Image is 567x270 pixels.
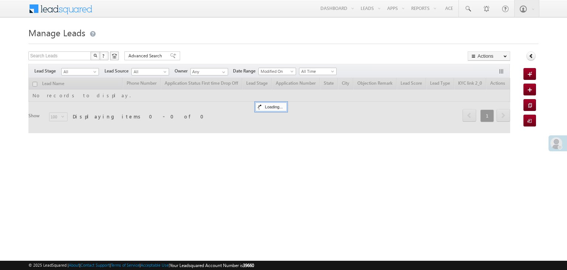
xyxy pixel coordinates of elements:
span: Modified On [259,68,294,75]
a: All [131,68,169,75]
img: Search [93,54,97,57]
span: Advanced Search [128,53,164,59]
div: Loading... [255,102,287,111]
span: ? [102,53,106,59]
span: Date Range [233,68,258,74]
span: Manage Leads [28,27,85,38]
a: Contact Support [80,263,110,267]
button: Actions [468,51,510,61]
span: Lead Stage [34,68,61,74]
span: Owner [175,68,190,74]
span: Your Leadsquared Account Number is [170,263,254,268]
a: All [61,68,99,75]
button: ? [100,51,109,60]
input: Type to Search [190,68,228,75]
a: Acceptable Use [141,263,169,267]
span: All [62,68,97,75]
a: About [69,263,79,267]
a: Terms of Service [111,263,140,267]
span: Lead Source [104,68,131,74]
a: Show All Items [218,68,227,76]
a: Modified On [258,68,296,75]
span: 39660 [243,263,254,268]
span: © 2025 LeadSquared | | | | | [28,262,254,269]
span: All [132,68,167,75]
a: All Time [299,68,337,75]
span: All Time [299,68,334,75]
